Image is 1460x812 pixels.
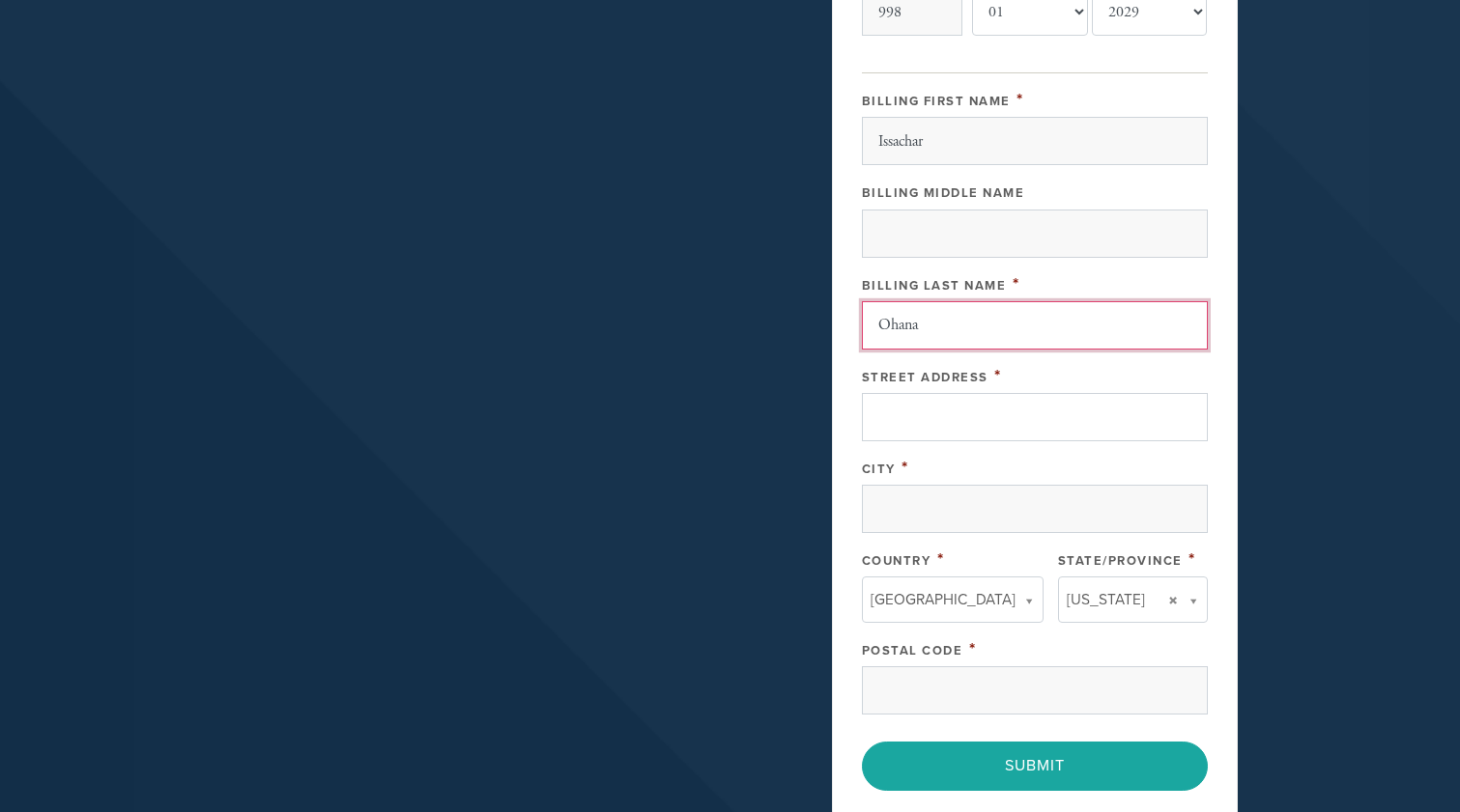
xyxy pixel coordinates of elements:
a: [US_STATE] [1058,576,1208,623]
label: Billing First Name [862,94,1011,109]
span: This field is required. [1016,89,1024,110]
label: State/Province [1058,553,1183,569]
label: Billing Last Name [862,278,1007,294]
span: This field is required. [1013,273,1020,294]
span: This field is required. [969,638,977,659]
label: Street Address [862,370,988,385]
span: [US_STATE] [1067,587,1145,612]
label: Country [862,553,931,569]
label: Billing Middle Name [862,185,1025,201]
span: This field is required. [937,548,945,570]
span: This field is required. [1188,548,1196,570]
input: Submit [862,742,1208,790]
span: This field is required. [994,365,1002,386]
a: [GEOGRAPHIC_DATA] [862,576,1044,623]
label: City [862,462,896,477]
span: [GEOGRAPHIC_DATA] [871,587,1016,612]
span: This field is required. [902,457,909,478]
label: Postal Code [862,643,963,658]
